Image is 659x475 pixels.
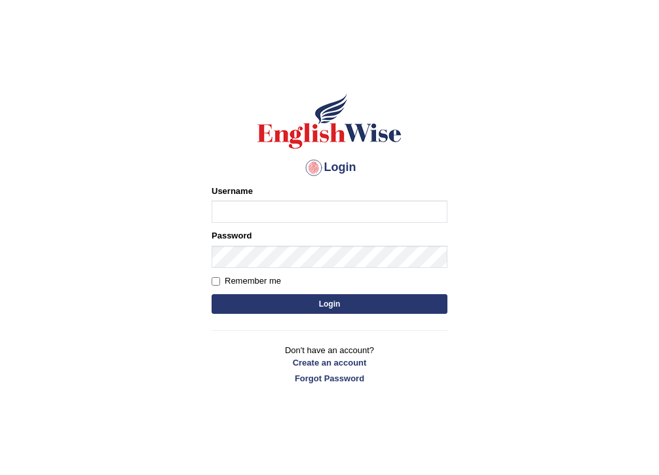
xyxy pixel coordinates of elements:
[212,157,447,178] h4: Login
[255,92,404,151] img: Logo of English Wise sign in for intelligent practice with AI
[212,372,447,385] a: Forgot Password
[212,277,220,286] input: Remember me
[212,229,252,242] label: Password
[212,344,447,385] p: Don't have an account?
[212,275,281,288] label: Remember me
[212,185,253,197] label: Username
[212,356,447,369] a: Create an account
[212,294,447,314] button: Login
